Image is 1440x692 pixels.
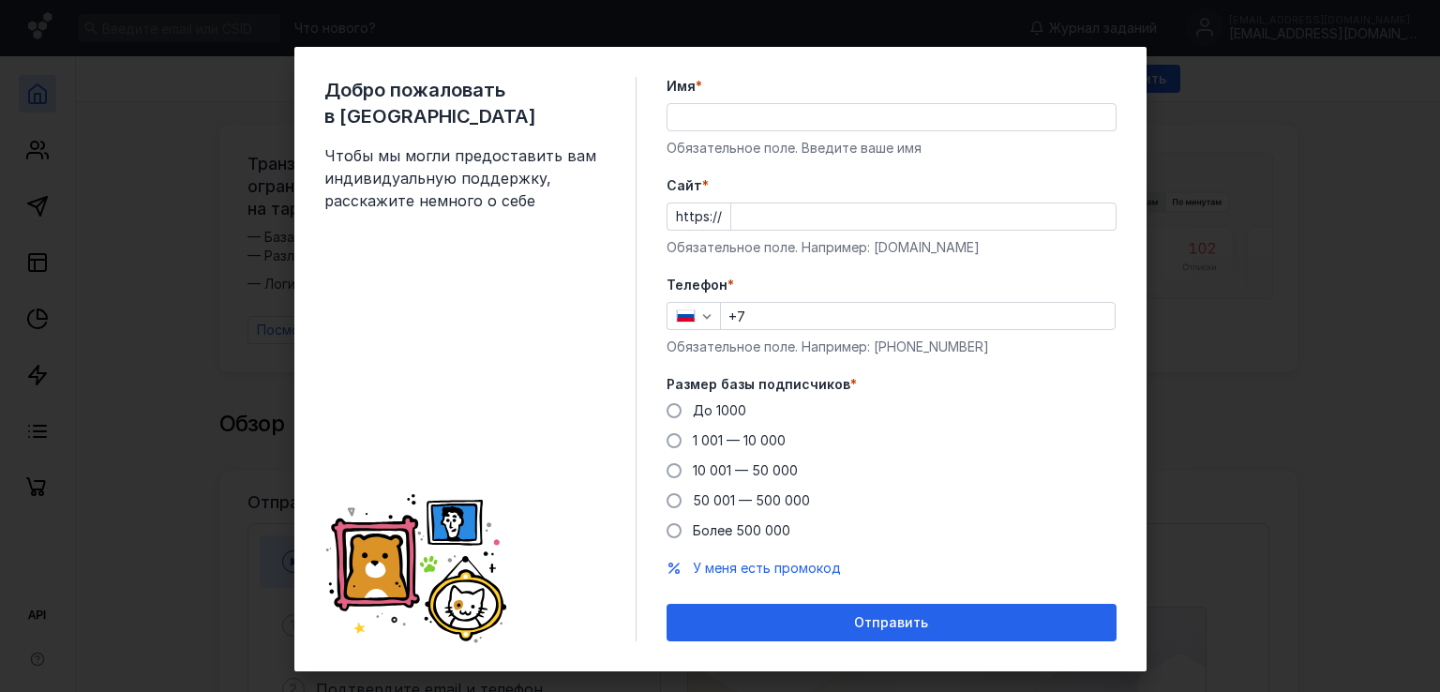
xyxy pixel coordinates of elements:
[324,144,606,212] span: Чтобы мы могли предоставить вам индивидуальную поддержку, расскажите немного о себе
[693,462,798,478] span: 10 001 — 50 000
[693,432,786,448] span: 1 001 — 10 000
[324,77,606,129] span: Добро пожаловать в [GEOGRAPHIC_DATA]
[667,276,727,294] span: Телефон
[667,77,696,96] span: Имя
[667,338,1117,356] div: Обязательное поле. Например: [PHONE_NUMBER]
[667,375,850,394] span: Размер базы подписчиков
[667,604,1117,641] button: Отправить
[667,238,1117,257] div: Обязательное поле. Например: [DOMAIN_NAME]
[693,402,746,418] span: До 1000
[693,559,841,578] button: У меня есть промокод
[667,176,702,195] span: Cайт
[854,615,928,631] span: Отправить
[693,492,810,508] span: 50 001 — 500 000
[667,139,1117,158] div: Обязательное поле. Введите ваше имя
[693,522,790,538] span: Более 500 000
[693,560,841,576] span: У меня есть промокод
